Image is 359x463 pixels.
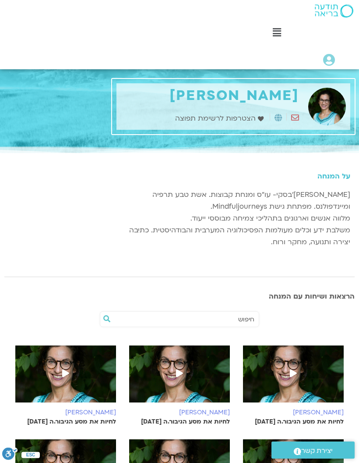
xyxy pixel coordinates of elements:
p: לחיות את מסע הגיבור.ה [DATE] [15,418,116,425]
h6: [PERSON_NAME] [129,409,230,416]
a: [PERSON_NAME] לחיות את מסע הגיבור.ה [DATE] [129,345,230,425]
a: הצטרפות לרשימת תפוצה [175,113,266,125]
p: לחיות את מסע הגיבור.ה [DATE] [243,418,344,425]
h6: [PERSON_NAME] [15,409,116,416]
h6: [PERSON_NAME] [243,409,344,416]
p: לחיות את מסע הגיבור.ה [DATE] [129,418,230,425]
a: יצירת קשר [271,442,355,459]
h1: [PERSON_NAME] [121,88,299,104]
span: הצטרפות לרשימת תפוצה [175,113,258,125]
input: חיפוש [113,312,254,327]
img: %D7%AA%D7%9E%D7%A8-%D7%9C%D7%99%D7%A0%D7%A6%D7%91%D7%A1%D7%A7%D7%99.png [243,345,344,411]
a: [PERSON_NAME] לחיות את מסע הגיבור.ה [DATE] [243,345,344,425]
img: %D7%AA%D7%9E%D7%A8-%D7%9C%D7%99%D7%A0%D7%A6%D7%91%D7%A1%D7%A7%D7%99.png [129,345,230,411]
h5: על המנחה [116,172,350,180]
a: [PERSON_NAME] לחיות את מסע הגיבור.ה [DATE] [15,345,116,425]
h3: הרצאות ושיחות עם המנחה [4,292,355,300]
p: [PERSON_NAME]'בסקי- עו"ס ומנחת קבוצות. אשת טבע תרפיה ומיינדפולנס. מפתחת גישת Mindfuljourneys. מלו... [116,189,350,248]
img: תודעה בריאה [315,4,353,18]
span: יצירת קשר [301,445,333,457]
img: %D7%AA%D7%9E%D7%A8-%D7%9C%D7%99%D7%A0%D7%A6%D7%91%D7%A1%D7%A7%D7%99.png [15,345,116,411]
